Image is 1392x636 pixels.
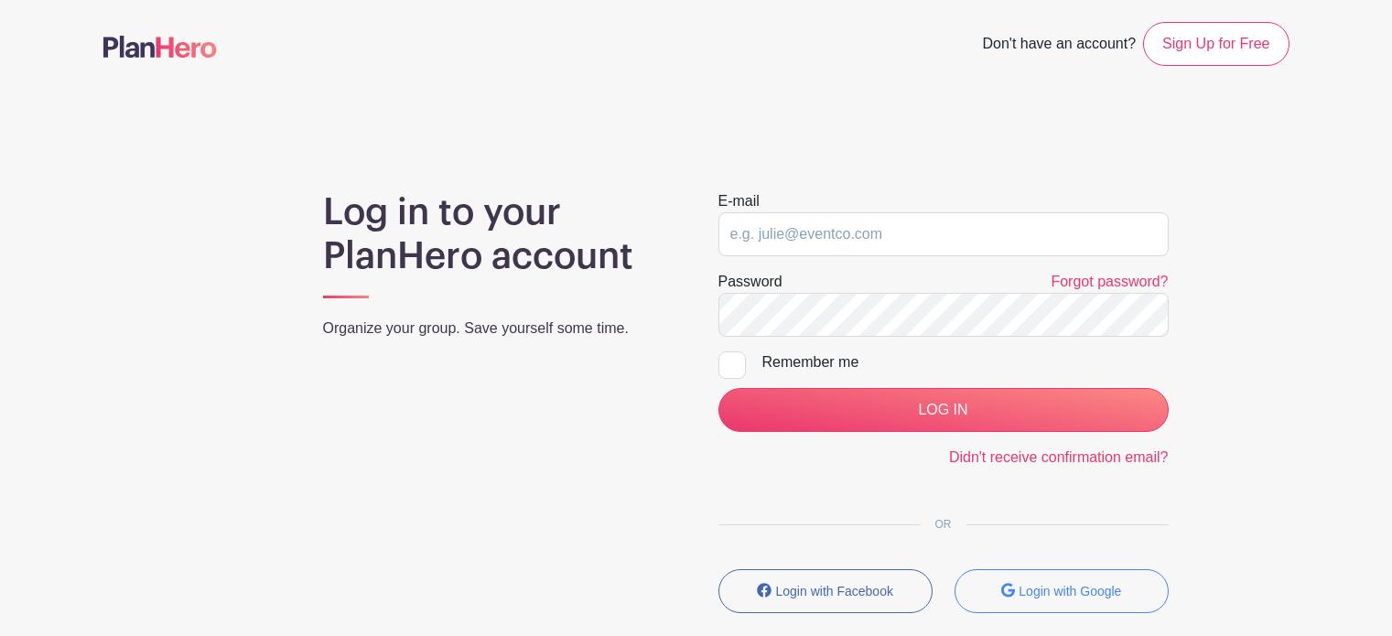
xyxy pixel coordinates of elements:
[776,584,893,598] small: Login with Facebook
[982,26,1136,66] span: Don't have an account?
[1051,274,1168,289] a: Forgot password?
[718,569,933,613] button: Login with Facebook
[718,212,1169,256] input: e.g. julie@eventco.com
[921,518,966,531] span: OR
[762,351,1169,373] div: Remember me
[718,190,760,212] label: E-mail
[1019,584,1121,598] small: Login with Google
[103,36,217,58] img: logo-507f7623f17ff9eddc593b1ce0a138ce2505c220e1c5a4e2b4648c50719b7d32.svg
[955,569,1169,613] button: Login with Google
[1143,22,1289,66] a: Sign Up for Free
[949,449,1169,465] a: Didn't receive confirmation email?
[323,190,674,278] h1: Log in to your PlanHero account
[323,318,674,340] p: Organize your group. Save yourself some time.
[718,388,1169,432] input: LOG IN
[718,271,782,293] label: Password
